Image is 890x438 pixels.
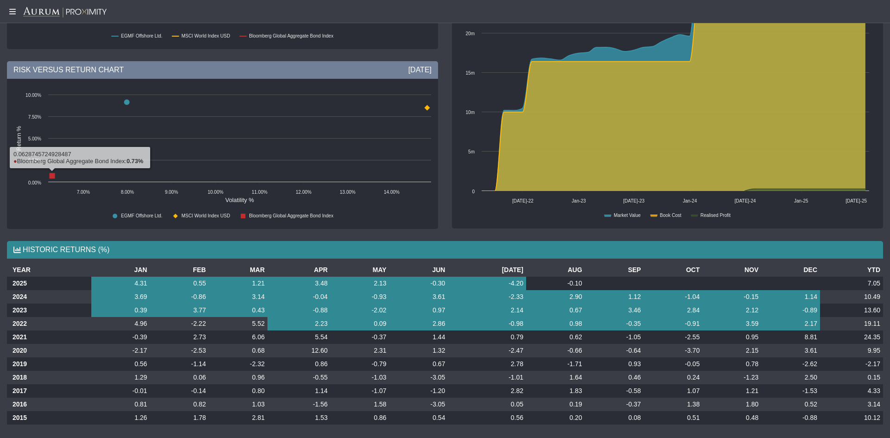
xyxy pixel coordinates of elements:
td: 0.98 [526,317,585,330]
th: 2022 [7,317,91,330]
td: -0.05 [644,357,703,371]
text: Volatility % [225,197,254,203]
text: Bloomberg Global Aggregate Bond Index [249,213,333,218]
th: JAN [91,263,150,277]
td: 3.59 [702,317,761,330]
text: [DATE]-25 [845,198,867,203]
td: -0.88 [267,304,331,317]
text: EGMF Offshore Ltd. [121,33,162,38]
text: 14.00% [384,190,400,195]
td: 3.61 [389,290,448,304]
td: 0.86 [331,411,389,425]
td: -1.04 [644,290,703,304]
td: 8.81 [761,330,820,344]
td: 9.95 [820,344,883,357]
td: 3.48 [267,277,331,290]
td: 0.68 [209,344,267,357]
text: Jan-25 [794,198,808,203]
text: 0.00% [28,180,41,185]
td: 0.67 [526,304,585,317]
td: 4.96 [91,317,150,330]
td: 0.56 [91,357,150,371]
td: 0.93 [585,357,644,371]
td: 24.35 [820,330,883,344]
td: 13.60 [820,304,883,317]
td: 0.78 [702,357,761,371]
text: Realised Profit [700,213,731,218]
text: 10.00% [208,190,223,195]
td: 0.39 [91,304,150,317]
td: -0.10 [526,277,585,290]
th: AUG [526,263,585,277]
td: 2.78 [448,357,526,371]
text: Market Value [614,213,641,218]
td: 0.55 [150,277,209,290]
td: -2.02 [331,304,389,317]
td: -4.20 [448,277,526,290]
div: [DATE] [408,65,432,75]
th: SEP [585,263,644,277]
td: -1.05 [585,330,644,344]
text: MSCI World Index USD [182,33,230,38]
td: -2.55 [644,330,703,344]
th: YEAR [7,263,91,277]
td: -0.79 [331,357,389,371]
td: 0.79 [448,330,526,344]
text: 7.00% [77,190,90,195]
td: 3.61 [761,344,820,357]
th: 2025 [7,277,91,290]
td: 4.31 [91,277,150,290]
td: -0.66 [526,344,585,357]
img: Aurum-Proximity%20white.svg [23,7,107,18]
td: 10.49 [820,290,883,304]
td: 2.84 [644,304,703,317]
text: [DATE]-24 [735,198,756,203]
td: 3.14 [820,398,883,411]
td: 2.23 [267,317,331,330]
th: NOV [702,263,761,277]
th: APR [267,263,331,277]
td: 1.07 [644,384,703,398]
text: 15m [466,70,475,76]
td: 0.54 [389,411,448,425]
td: -1.71 [526,357,585,371]
text: Jan-23 [572,198,586,203]
td: 0.81 [91,398,150,411]
text: EGMF Offshore Ltd. [121,213,162,218]
text: 5m [468,149,475,154]
text: 9.00% [165,190,178,195]
text: [DATE]-23 [623,198,644,203]
text: Jan-24 [683,198,697,203]
td: -2.17 [91,344,150,357]
td: 0.06 [150,371,209,384]
td: 2.86 [389,317,448,330]
td: -0.93 [331,290,389,304]
td: 2.12 [702,304,761,317]
td: 0.09 [331,317,389,330]
td: -2.33 [448,290,526,304]
td: -0.35 [585,317,644,330]
td: -3.70 [644,344,703,357]
td: -1.14 [150,357,209,371]
td: -1.03 [331,371,389,384]
td: 0.43 [209,304,267,317]
td: 6.06 [209,330,267,344]
td: 2.81 [209,411,267,425]
td: 0.46 [585,371,644,384]
td: 2.90 [526,290,585,304]
td: 1.21 [702,384,761,398]
td: 2.13 [331,277,389,290]
td: 1.78 [150,411,209,425]
td: 12.60 [267,344,331,357]
th: 2016 [7,398,91,411]
th: 2019 [7,357,91,371]
th: [DATE] [448,263,526,277]
td: 1.14 [761,290,820,304]
td: 10.12 [820,411,883,425]
text: 2.50% [28,158,41,163]
th: 2015 [7,411,91,425]
td: 3.69 [91,290,150,304]
td: -0.64 [585,344,644,357]
td: 3.77 [150,304,209,317]
td: 1.14 [267,384,331,398]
